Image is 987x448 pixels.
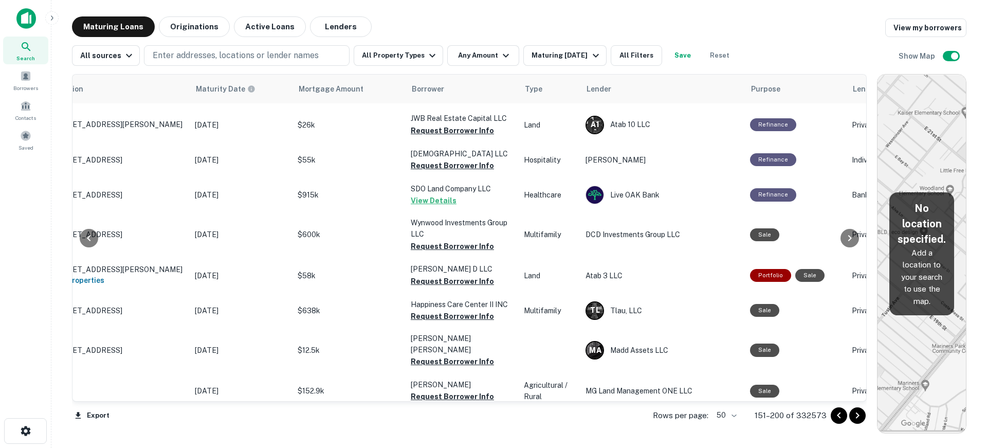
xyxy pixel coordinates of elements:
p: [DATE] [195,229,287,240]
a: View my borrowers [885,19,966,37]
button: Request Borrower Info [411,275,494,288]
p: DCD Investments Group LLC [586,229,740,240]
img: capitalize-icon.png [16,8,36,29]
button: Any Amount [447,45,519,66]
div: Chat Widget [936,366,987,415]
p: [STREET_ADDRESS] [51,306,185,315]
p: [PERSON_NAME] D LLC [411,263,514,275]
p: $58k [298,270,400,281]
div: Contacts [3,96,48,124]
p: Happiness Care Center II INC [411,299,514,310]
p: $26k [298,119,400,131]
div: Madd Assets LLC [586,341,740,360]
button: Export [72,408,112,423]
button: Request Borrower Info [411,310,494,322]
span: Borrowers [13,84,38,92]
button: Request Borrower Info [411,355,494,368]
p: $638k [298,305,400,316]
div: This loan purpose was for refinancing [750,118,796,131]
button: View Details [411,194,456,207]
span: Contacts [15,114,36,122]
p: FL [51,386,185,396]
button: Request Borrower Info [411,124,494,137]
p: $152.9k [298,385,400,397]
th: Lender [580,75,745,103]
h5: No location specified. [898,201,946,247]
p: $12.5k [298,345,400,356]
p: Wynwood Investments Group LLC [411,217,514,240]
button: Save your search to get updates of matches that match your search criteria. [666,45,699,66]
p: Land [524,270,575,281]
a: Saved [3,126,48,154]
button: Maturing [DATE] [523,45,606,66]
button: All sources [72,45,140,66]
button: Reset [703,45,736,66]
th: Purpose [745,75,847,103]
p: Healthcare [524,189,575,201]
div: Tlau, LLC [586,301,740,320]
th: Location [46,75,190,103]
div: Sale [795,269,825,282]
p: $600k [298,229,400,240]
button: Go to next page [849,407,866,424]
p: [STREET_ADDRESS][PERSON_NAME] [51,265,185,274]
p: [PERSON_NAME] [411,379,514,390]
th: Borrower [406,75,519,103]
p: A 1 [591,119,599,130]
button: Originations [159,16,230,37]
button: Request Borrower Info [411,240,494,253]
button: Request Borrower Info [411,159,494,172]
span: Purpose [751,83,794,95]
p: $915k [298,189,400,201]
p: [STREET_ADDRESS] [51,346,185,355]
span: Type [525,83,542,95]
button: Go to previous page [831,407,847,424]
p: MG Land Management ONE LLC [586,385,740,397]
button: Enter addresses, locations or lender names [144,45,350,66]
h6: Show Map [899,50,937,62]
p: [DEMOGRAPHIC_DATA] LLC [411,148,514,159]
div: Atab 10 LLC [586,116,740,134]
p: Agricultural / Rural [524,380,575,402]
p: Land [524,119,575,131]
p: [PERSON_NAME] [586,154,740,166]
button: All Property Types [354,45,443,66]
p: T L [590,305,599,316]
div: Sale [750,344,779,356]
span: Borrower [412,83,444,95]
span: Lender [587,83,611,95]
button: Maturing Loans [72,16,155,37]
p: [STREET_ADDRESS][PERSON_NAME] [51,120,185,129]
span: Saved [19,144,33,152]
p: Multifamily [524,229,575,240]
p: Add a location to your search to use the map. [898,247,946,308]
p: Enter addresses, locations or lender names [153,49,319,62]
div: Live OAK Bank [586,186,740,204]
a: Borrowers [3,66,48,94]
div: 50 [712,408,738,423]
div: This loan purpose was for refinancing [750,153,796,166]
p: SDO Land Company LLC [411,183,514,194]
p: Hospitality [524,154,575,166]
p: [PERSON_NAME] [PERSON_NAME] [411,333,514,355]
th: Maturity dates displayed may be estimated. Please contact the lender for the most accurate maturi... [190,75,293,103]
button: Request Borrower Info [411,390,494,403]
th: Mortgage Amount [293,75,406,103]
p: [DATE] [195,385,287,397]
p: [STREET_ADDRESS] [51,155,185,165]
a: Search [3,37,48,64]
p: [DATE] [195,154,287,166]
div: All sources [80,49,135,62]
th: Type [519,75,580,103]
div: Maturity dates displayed may be estimated. Please contact the lender for the most accurate maturi... [196,83,255,95]
p: [STREET_ADDRESS] [51,230,185,239]
p: [DATE] [195,345,287,356]
p: Atab 3 LLC [586,270,740,281]
span: Mortgage Amount [299,83,377,95]
div: Sale [750,304,779,317]
p: [DATE] [195,305,287,316]
h6: 1 of 2 properties [51,275,185,286]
